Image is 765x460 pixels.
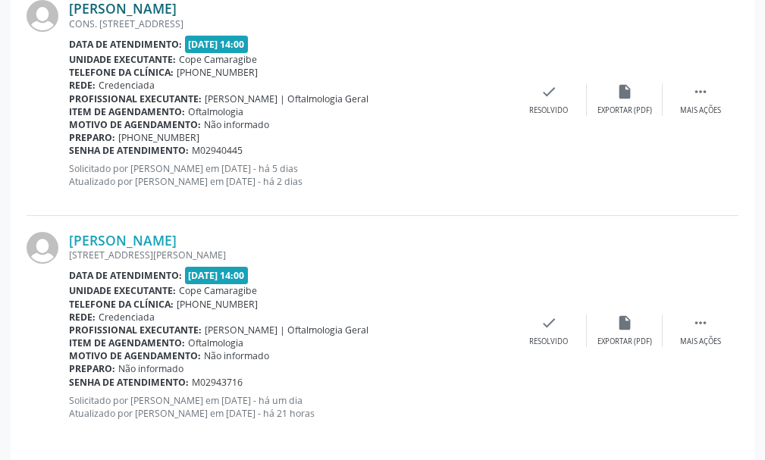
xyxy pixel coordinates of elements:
[69,66,174,79] b: Telefone da clínica:
[616,83,633,100] i: insert_drive_file
[692,83,709,100] i: 
[69,394,511,420] p: Solicitado por [PERSON_NAME] em [DATE] - há um dia Atualizado por [PERSON_NAME] em [DATE] - há 21...
[118,131,199,144] span: [PHONE_NUMBER]
[192,144,243,157] span: M02940445
[69,38,182,51] b: Data de atendimento:
[99,311,155,324] span: Credenciada
[541,83,557,100] i: check
[69,349,201,362] b: Motivo de agendamento:
[177,66,258,79] span: [PHONE_NUMBER]
[616,314,633,331] i: insert_drive_file
[69,17,511,30] div: CONS. [STREET_ADDRESS]
[69,92,202,105] b: Profissional executante:
[529,336,568,347] div: Resolvido
[69,79,96,92] b: Rede:
[192,376,243,389] span: M02943716
[69,162,511,188] p: Solicitado por [PERSON_NAME] em [DATE] - há 5 dias Atualizado por [PERSON_NAME] em [DATE] - há 2 ...
[188,336,243,349] span: Oftalmologia
[69,324,202,336] b: Profissional executante:
[69,336,185,349] b: Item de agendamento:
[69,298,174,311] b: Telefone da clínica:
[69,105,185,118] b: Item de agendamento:
[179,53,257,66] span: Cope Camaragibe
[118,362,183,375] span: Não informado
[27,232,58,264] img: img
[177,298,258,311] span: [PHONE_NUMBER]
[188,105,243,118] span: Oftalmologia
[179,284,257,297] span: Cope Camaragibe
[597,105,652,116] div: Exportar (PDF)
[69,362,115,375] b: Preparo:
[69,232,177,249] a: [PERSON_NAME]
[692,314,709,331] i: 
[541,314,557,331] i: check
[529,105,568,116] div: Resolvido
[69,284,176,297] b: Unidade executante:
[69,144,189,157] b: Senha de atendimento:
[597,336,652,347] div: Exportar (PDF)
[69,376,189,389] b: Senha de atendimento:
[69,131,115,144] b: Preparo:
[205,92,368,105] span: [PERSON_NAME] | Oftalmologia Geral
[204,118,269,131] span: Não informado
[185,36,249,53] span: [DATE] 14:00
[185,267,249,284] span: [DATE] 14:00
[69,118,201,131] b: Motivo de agendamento:
[204,349,269,362] span: Não informado
[99,79,155,92] span: Credenciada
[205,324,368,336] span: [PERSON_NAME] | Oftalmologia Geral
[69,311,96,324] b: Rede:
[69,269,182,282] b: Data de atendimento:
[680,105,721,116] div: Mais ações
[69,249,511,261] div: [STREET_ADDRESS][PERSON_NAME]
[680,336,721,347] div: Mais ações
[69,53,176,66] b: Unidade executante:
